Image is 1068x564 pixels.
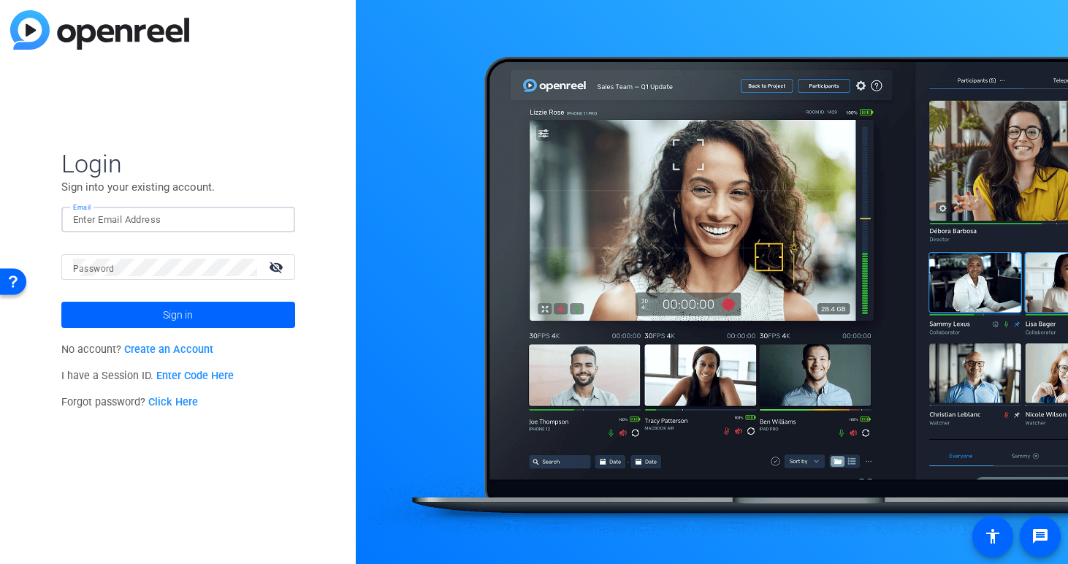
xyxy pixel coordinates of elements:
[984,527,1002,545] mat-icon: accessibility
[124,343,213,356] a: Create an Account
[61,302,295,328] button: Sign in
[73,211,283,229] input: Enter Email Address
[260,256,295,278] mat-icon: visibility_off
[10,10,189,50] img: blue-gradient.svg
[156,370,234,382] a: Enter Code Here
[163,297,193,333] span: Sign in
[61,148,295,179] span: Login
[61,396,199,408] span: Forgot password?
[148,396,198,408] a: Click Here
[61,370,234,382] span: I have a Session ID.
[61,179,295,195] p: Sign into your existing account.
[61,343,214,356] span: No account?
[73,264,115,274] mat-label: Password
[1031,527,1049,545] mat-icon: message
[73,203,91,211] mat-label: Email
